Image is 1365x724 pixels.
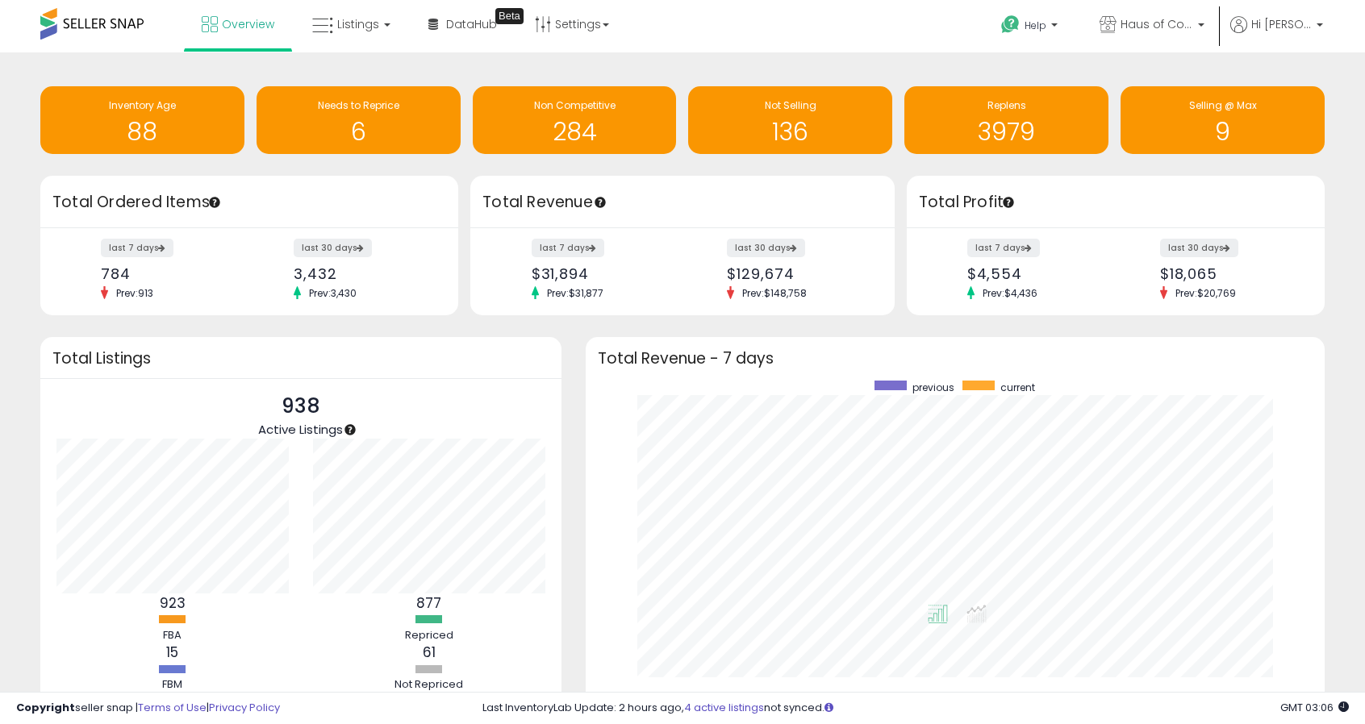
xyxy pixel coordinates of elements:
label: last 7 days [967,239,1040,257]
div: Tooltip anchor [343,422,357,437]
h1: 136 [696,119,884,145]
span: Active Listings [258,421,343,438]
i: Get Help [1000,15,1021,35]
span: Help [1025,19,1046,32]
span: Replens [987,98,1026,112]
b: 61 [423,643,436,662]
span: Selling @ Max [1189,98,1257,112]
b: 15 [166,643,178,662]
div: Not Repriced [381,677,478,693]
span: Haus of Commerce [1121,16,1193,32]
h1: 6 [265,119,453,145]
span: Inventory Age [109,98,176,112]
h3: Total Profit [919,191,1313,214]
a: Help [988,2,1074,52]
i: Click here to read more about un-synced listings. [824,702,833,713]
div: $31,894 [532,265,670,282]
label: last 7 days [532,239,604,257]
div: Tooltip anchor [1001,195,1016,210]
a: Terms of Use [138,700,207,715]
span: Needs to Reprice [318,98,399,112]
div: seller snap | | [16,701,280,716]
a: Inventory Age 88 [40,86,244,154]
a: 4 active listings [684,700,764,715]
b: 923 [160,593,186,613]
h1: 3979 [912,119,1100,145]
h1: 284 [481,119,669,145]
a: Non Competitive 284 [473,86,677,154]
a: Replens 3979 [904,86,1108,154]
div: $129,674 [727,265,866,282]
div: FBA [124,628,221,643]
span: Prev: $31,877 [539,286,612,300]
label: last 30 days [294,239,372,257]
div: Tooltip anchor [593,195,607,210]
span: Overview [222,16,274,32]
span: 2025-09-17 03:06 GMT [1280,700,1349,715]
h3: Total Revenue [482,191,883,214]
label: last 7 days [101,239,173,257]
span: Prev: $148,758 [734,286,815,300]
h1: 9 [1129,119,1317,145]
b: 877 [416,593,441,613]
div: 3,432 [294,265,430,282]
span: Hi [PERSON_NAME] [1251,16,1312,32]
div: Last InventoryLab Update: 2 hours ago, not synced. [482,701,1349,716]
a: Needs to Reprice 6 [257,86,461,154]
div: Tooltip anchor [207,195,222,210]
h3: Total Ordered Items [52,191,446,214]
h1: 88 [48,119,236,145]
p: 938 [258,391,343,422]
label: last 30 days [727,239,805,257]
span: Non Competitive [534,98,616,112]
div: 784 [101,265,237,282]
span: previous [912,381,954,394]
span: Prev: 3,430 [301,286,365,300]
a: Not Selling 136 [688,86,892,154]
h3: Total Listings [52,352,549,364]
div: $18,065 [1160,265,1296,282]
a: Selling @ Max 9 [1121,86,1325,154]
h3: Total Revenue - 7 days [598,352,1313,364]
span: Listings [337,16,379,32]
a: Hi [PERSON_NAME] [1230,16,1323,52]
div: Tooltip anchor [495,8,524,24]
label: last 30 days [1160,239,1238,257]
div: Repriced [381,628,478,643]
span: Prev: $4,436 [975,286,1046,300]
div: FBM [124,677,221,693]
div: $4,554 [967,265,1104,282]
span: DataHub [446,16,497,32]
strong: Copyright [16,700,75,715]
span: Prev: $20,769 [1167,286,1244,300]
span: current [1000,381,1035,394]
span: Prev: 913 [108,286,161,300]
a: Privacy Policy [209,700,280,715]
span: Not Selling [765,98,816,112]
